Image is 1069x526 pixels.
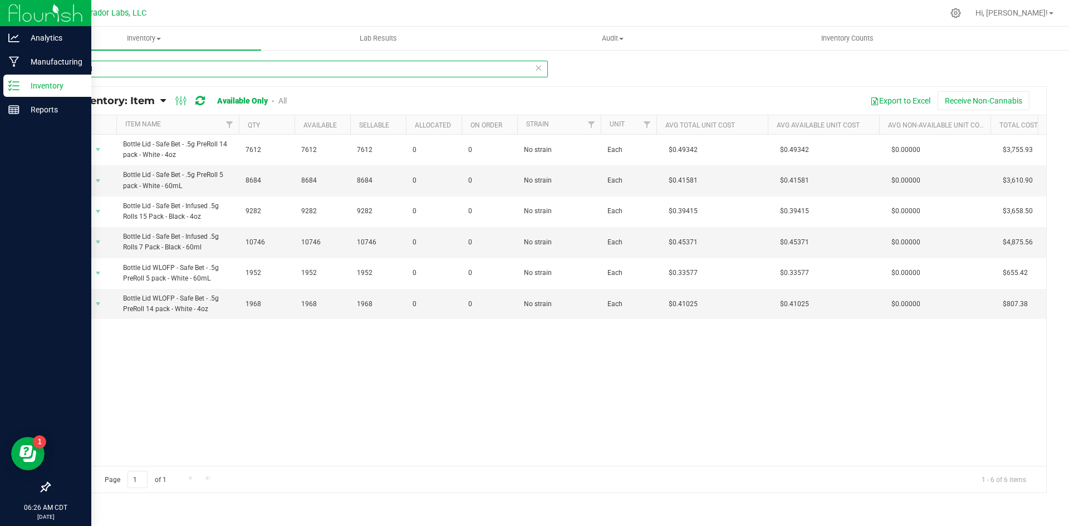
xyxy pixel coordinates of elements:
span: select [91,173,105,189]
span: Each [607,237,650,248]
span: 0 [413,237,455,248]
inline-svg: Inventory [8,80,19,91]
span: Bottle Lid - Safe Bet - .5g PreRoll 14 pack - White - 4oz [123,139,232,160]
span: $0.45371 [774,234,815,250]
span: No strain [524,299,594,309]
a: Inventory [27,27,261,50]
span: 1968 [357,299,399,309]
span: 7612 [301,145,344,155]
span: 1952 [246,268,288,278]
a: Item Name [125,120,161,128]
span: $0.39415 [774,203,815,219]
p: Reports [19,103,86,116]
span: 0 [468,299,511,309]
span: No strain [524,145,594,155]
a: Avg Total Unit Cost [665,121,735,129]
span: Lab Results [345,33,412,43]
a: Strain [526,120,549,128]
span: 0 [413,175,455,186]
span: 9282 [301,206,344,217]
span: 7612 [246,145,288,155]
span: 10746 [357,237,399,248]
p: Manufacturing [19,55,86,68]
span: Page of 1 [95,471,175,488]
span: $0.41581 [663,173,703,189]
span: Each [607,299,650,309]
span: $655.42 [997,265,1033,281]
span: 10746 [301,237,344,248]
span: All Inventory: Item [58,95,155,107]
span: $0.41581 [774,173,815,189]
span: Clear [534,61,542,75]
button: Export to Excel [863,91,938,110]
span: Inventory [27,33,261,43]
a: Inventory Counts [730,27,965,50]
span: select [91,296,105,312]
span: 10746 [246,237,288,248]
span: 0 [468,175,511,186]
span: $3,610.90 [997,173,1038,189]
span: 8684 [357,175,399,186]
a: Qty [248,121,260,129]
button: Receive Non-Cannabis [938,91,1029,110]
span: No strain [524,237,594,248]
p: 06:26 AM CDT [5,503,86,513]
span: 1968 [246,299,288,309]
span: $4,875.56 [997,234,1038,250]
span: Bottle Lid WLOFP - Safe Bet - .5g PreRoll 5 pack - White - 60mL [123,263,232,284]
inline-svg: Manufacturing [8,56,19,67]
a: Audit [496,27,730,50]
a: All [278,96,287,105]
a: Avg Non-Available Unit Cost [888,121,987,129]
span: select [91,204,105,219]
span: $807.38 [997,296,1033,312]
span: 8684 [246,175,288,186]
a: Lab Results [261,27,496,50]
span: 7612 [357,145,399,155]
span: 0 [468,268,511,278]
span: 0 [413,145,455,155]
a: Available [303,121,337,129]
span: Curador Labs, LLC [81,8,146,18]
span: 1 - 6 of 6 items [973,471,1035,488]
span: 0 [468,237,511,248]
span: Each [607,206,650,217]
a: Sellable [359,121,389,129]
a: Allocated [415,121,451,129]
span: $0.41025 [774,296,815,312]
span: 0 [413,206,455,217]
span: Hi, [PERSON_NAME]! [975,8,1048,17]
span: Audit [496,33,729,43]
p: Inventory [19,79,86,92]
span: $0.00000 [886,265,926,281]
span: $0.00000 [886,234,926,250]
p: [DATE] [5,513,86,521]
span: $0.00000 [886,142,926,158]
span: select [91,266,105,281]
a: Filter [220,115,239,134]
span: $0.00000 [886,203,926,219]
span: select [91,234,105,250]
span: 1952 [357,268,399,278]
span: No strain [524,268,594,278]
a: Filter [638,115,656,134]
input: Search Item Name, Retail Display Name, SKU, Part Number... [49,61,548,77]
span: 0 [413,299,455,309]
span: $3,755.93 [997,142,1038,158]
span: $0.49342 [774,142,815,158]
span: 8684 [301,175,344,186]
a: On Order [470,121,502,129]
a: Avg Available Unit Cost [777,121,860,129]
span: $0.39415 [663,203,703,219]
span: $3,658.50 [997,203,1038,219]
iframe: Resource center [11,437,45,470]
input: 1 [128,471,148,488]
a: All Inventory: Item [58,95,160,107]
inline-svg: Reports [8,104,19,115]
span: Bottle Lid - Safe Bet - .5g PreRoll 5 pack - White - 60mL [123,170,232,191]
span: Each [607,268,650,278]
iframe: Resource center unread badge [33,435,46,449]
span: Bottle Lid - Safe Bet - Infused .5g Rolls 15 Pack - Black - 4oz [123,201,232,222]
span: Bottle Lid WLOFP - Safe Bet - .5g PreRoll 14 pack - White - 4oz [123,293,232,314]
